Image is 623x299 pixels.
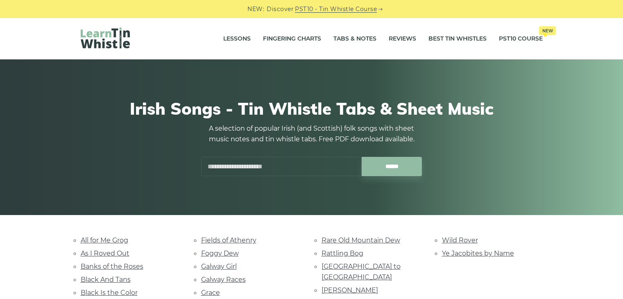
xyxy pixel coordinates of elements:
[322,263,401,281] a: [GEOGRAPHIC_DATA] to [GEOGRAPHIC_DATA]
[539,26,556,35] span: New
[389,29,416,49] a: Reviews
[322,286,378,294] a: [PERSON_NAME]
[201,236,256,244] a: Fields of Athenry
[81,236,128,244] a: All for Me Grog
[201,249,239,257] a: Foggy Dew
[81,27,130,48] img: LearnTinWhistle.com
[81,289,138,297] a: Black Is the Color
[322,236,400,244] a: Rare Old Mountain Dew
[201,289,220,297] a: Grace
[81,263,143,270] a: Banks of the Roses
[499,29,543,49] a: PST10 CourseNew
[263,29,321,49] a: Fingering Charts
[201,123,422,145] p: A selection of popular Irish (and Scottish) folk songs with sheet music notes and tin whistle tab...
[81,99,543,118] h1: Irish Songs - Tin Whistle Tabs & Sheet Music
[333,29,376,49] a: Tabs & Notes
[81,249,129,257] a: As I Roved Out
[442,249,514,257] a: Ye Jacobites by Name
[201,263,237,270] a: Galway Girl
[442,236,478,244] a: Wild Rover
[81,276,131,283] a: Black And Tans
[322,249,363,257] a: Rattling Bog
[201,276,246,283] a: Galway Races
[428,29,487,49] a: Best Tin Whistles
[223,29,251,49] a: Lessons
